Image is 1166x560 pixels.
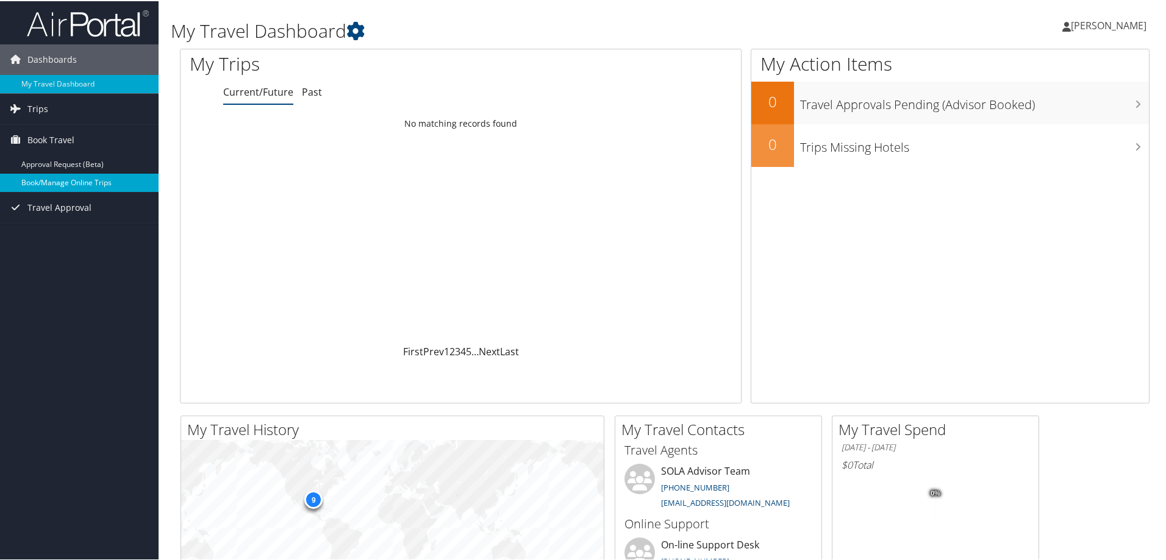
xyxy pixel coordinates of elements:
[624,514,812,531] h3: Online Support
[751,80,1149,123] a: 0Travel Approvals Pending (Advisor Booked)
[931,489,940,496] tspan: 0%
[27,43,77,74] span: Dashboards
[27,8,149,37] img: airportal-logo.png
[661,496,790,507] a: [EMAIL_ADDRESS][DOMAIN_NAME]
[624,441,812,458] h3: Travel Agents
[751,50,1149,76] h1: My Action Items
[839,418,1039,439] h2: My Travel Spend
[621,418,821,439] h2: My Travel Contacts
[190,50,498,76] h1: My Trips
[455,344,460,357] a: 3
[403,344,423,357] a: First
[471,344,479,357] span: …
[444,344,449,357] a: 1
[800,132,1149,155] h3: Trips Missing Hotels
[302,84,322,97] a: Past
[171,17,829,43] h1: My Travel Dashboard
[751,123,1149,166] a: 0Trips Missing Hotels
[842,457,1029,470] h6: Total
[500,344,519,357] a: Last
[842,457,853,470] span: $0
[304,489,323,508] div: 9
[618,463,818,512] li: SOLA Advisor Team
[27,191,91,222] span: Travel Approval
[187,418,604,439] h2: My Travel History
[181,112,741,133] td: No matching records found
[661,481,729,492] a: [PHONE_NUMBER]
[842,441,1029,452] h6: [DATE] - [DATE]
[27,93,48,123] span: Trips
[751,90,794,111] h2: 0
[466,344,471,357] a: 5
[800,89,1149,112] h3: Travel Approvals Pending (Advisor Booked)
[460,344,466,357] a: 4
[1071,18,1146,31] span: [PERSON_NAME]
[449,344,455,357] a: 2
[27,124,74,154] span: Book Travel
[223,84,293,97] a: Current/Future
[423,344,444,357] a: Prev
[1062,6,1159,43] a: [PERSON_NAME]
[751,133,794,154] h2: 0
[479,344,500,357] a: Next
